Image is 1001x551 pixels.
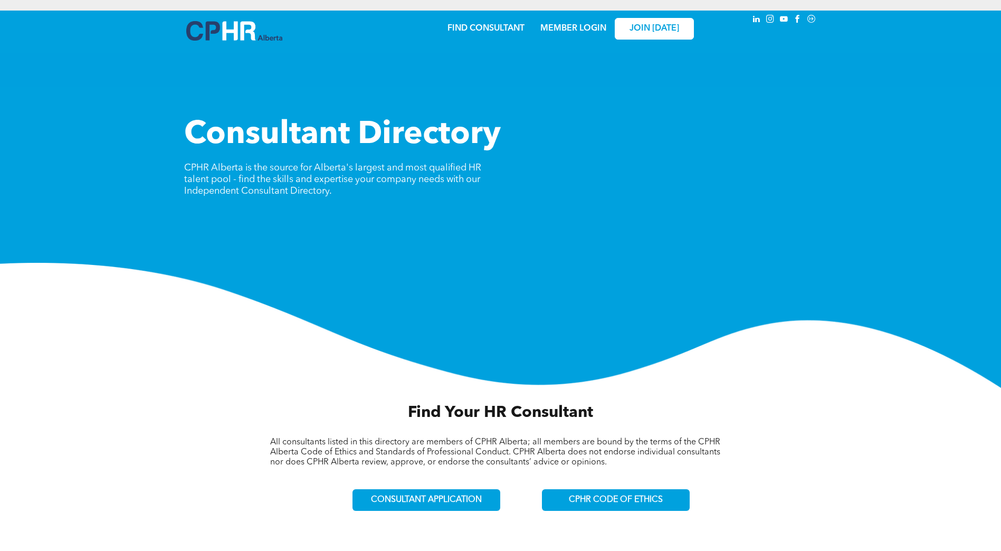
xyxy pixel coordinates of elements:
[186,21,282,41] img: A blue and white logo for cp alberta
[184,163,481,196] span: CPHR Alberta is the source for Alberta's largest and most qualified HR talent pool - find the ski...
[408,405,593,421] span: Find Your HR Consultant
[751,13,762,27] a: linkedin
[615,18,694,40] a: JOIN [DATE]
[184,119,501,151] span: Consultant Directory
[569,495,663,505] span: CPHR CODE OF ETHICS
[447,24,525,33] a: FIND CONSULTANT
[630,24,679,34] span: JOIN [DATE]
[542,489,690,511] a: CPHR CODE OF ETHICS
[352,489,500,511] a: CONSULTANT APPLICATION
[778,13,790,27] a: youtube
[540,24,606,33] a: MEMBER LOGIN
[371,495,482,505] span: CONSULTANT APPLICATION
[270,438,720,467] span: All consultants listed in this directory are members of CPHR Alberta; all members are bound by th...
[765,13,776,27] a: instagram
[792,13,804,27] a: facebook
[806,13,817,27] a: Social network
